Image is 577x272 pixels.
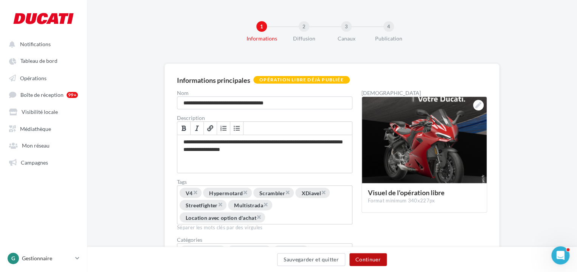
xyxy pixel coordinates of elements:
span: G [11,255,15,262]
span: Mon réseau [22,142,50,149]
div: Diffusion [280,35,328,42]
a: Médiathèque [5,121,82,135]
div: Informations principales [177,77,250,84]
span: × [218,201,222,208]
a: Tableau de bord [5,54,82,67]
span: V4 [186,190,193,196]
a: Insérer/Supprimer une liste à puces [230,122,244,135]
span: Tableau de bord [20,58,57,64]
span: Hypermotard [209,190,243,196]
span: XDiavel [301,190,321,196]
span: × [193,189,197,196]
span: Campagnes [21,159,48,165]
button: Continuer [349,253,387,266]
div: 99+ [67,92,78,98]
a: Lien [204,122,217,135]
span: Location avec option d'achat [186,214,256,221]
span: × [285,189,290,196]
div: [DEMOGRAPHIC_DATA] [361,90,487,96]
button: Sauvegarder et quitter [277,253,345,266]
div: 4 [383,21,394,32]
a: G Gestionnaire [6,251,81,266]
button: Notifications [5,37,79,51]
a: Boîte de réception 99+ [5,87,82,101]
div: Catégories [177,237,352,242]
span: × [321,189,326,196]
a: Insérer/Supprimer une liste numérotée [217,122,230,135]
iframe: Intercom live chat [551,246,569,264]
label: Tags [177,179,352,185]
div: Canaux [322,35,371,42]
div: Informations [237,35,286,42]
div: 2 [299,21,309,32]
p: Gestionnaire [22,255,72,262]
a: Mon réseau [5,138,82,152]
input: Permet aux affiliés de trouver l'opération libre plus facilement [266,213,322,222]
span: Médiathèque [20,125,51,132]
div: Permet aux affiliés de trouver l'opération libre plus facilement [177,185,352,224]
a: Italique (Ctrl+I) [191,122,204,135]
div: Permet de préciser les enjeux de la campagne à vos affiliés [177,135,352,173]
span: Opérations [20,75,47,81]
span: Streetfighter [186,202,218,208]
div: Publication [365,35,413,42]
div: 1 [256,21,267,32]
a: Campagnes [5,155,82,169]
span: Boîte de réception [20,92,64,98]
span: Visibilité locale [22,109,58,115]
span: Multistrada [234,202,263,208]
span: Scrambler [259,190,285,196]
a: Opérations [5,71,82,84]
div: Opération libre déjà publiée [253,76,350,84]
div: Séparer les mots clés par des virgules [177,224,352,231]
span: × [243,189,247,196]
span: × [256,213,261,221]
label: Description [177,115,352,121]
span: × [263,201,268,208]
span: Notifications [20,41,51,47]
label: Nom [177,90,352,96]
div: 3 [341,21,352,32]
div: Visuel de l'opération libre [368,189,481,196]
div: Format minimum 340x227px [368,197,481,204]
a: Visibilité locale [5,104,82,118]
a: Gras (Ctrl+B) [177,122,191,135]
